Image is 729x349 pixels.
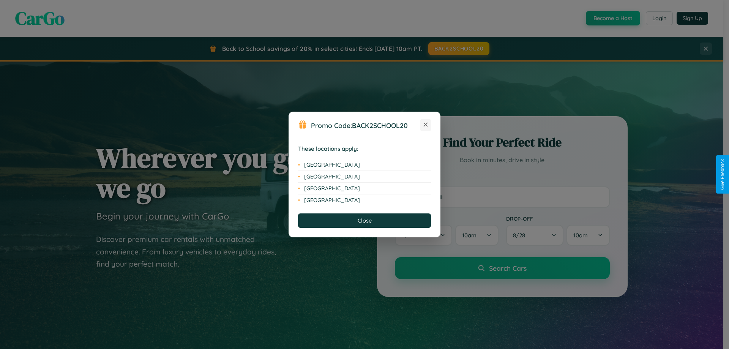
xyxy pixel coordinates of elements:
li: [GEOGRAPHIC_DATA] [298,171,431,183]
li: [GEOGRAPHIC_DATA] [298,183,431,194]
li: [GEOGRAPHIC_DATA] [298,194,431,206]
li: [GEOGRAPHIC_DATA] [298,159,431,171]
strong: These locations apply: [298,145,358,152]
div: Give Feedback [720,159,725,190]
h3: Promo Code: [311,121,420,129]
button: Close [298,213,431,228]
b: BACK2SCHOOL20 [352,121,408,129]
